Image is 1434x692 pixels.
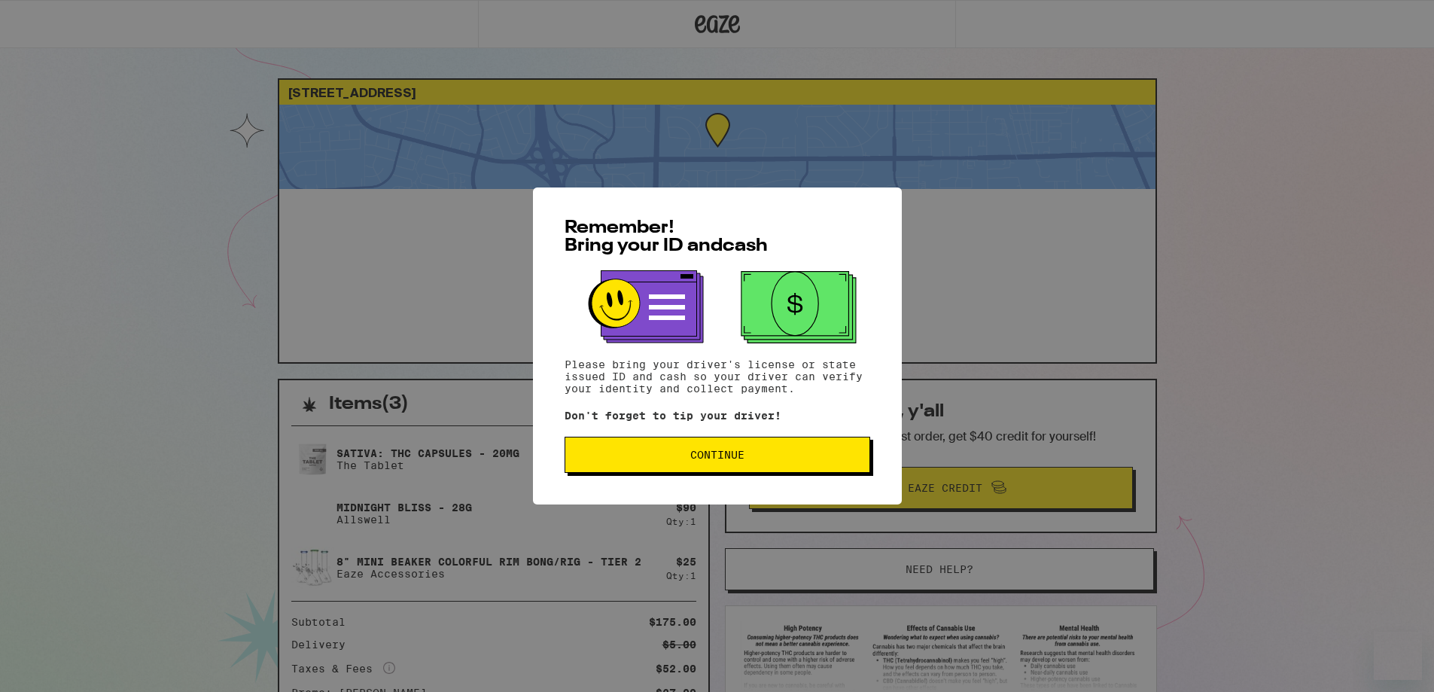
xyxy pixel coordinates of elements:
[565,437,870,473] button: Continue
[565,358,870,395] p: Please bring your driver's license or state issued ID and cash so your driver can verify your ide...
[1374,632,1422,680] iframe: Button to launch messaging window
[565,410,870,422] p: Don't forget to tip your driver!
[565,219,768,255] span: Remember! Bring your ID and cash
[690,450,744,460] span: Continue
